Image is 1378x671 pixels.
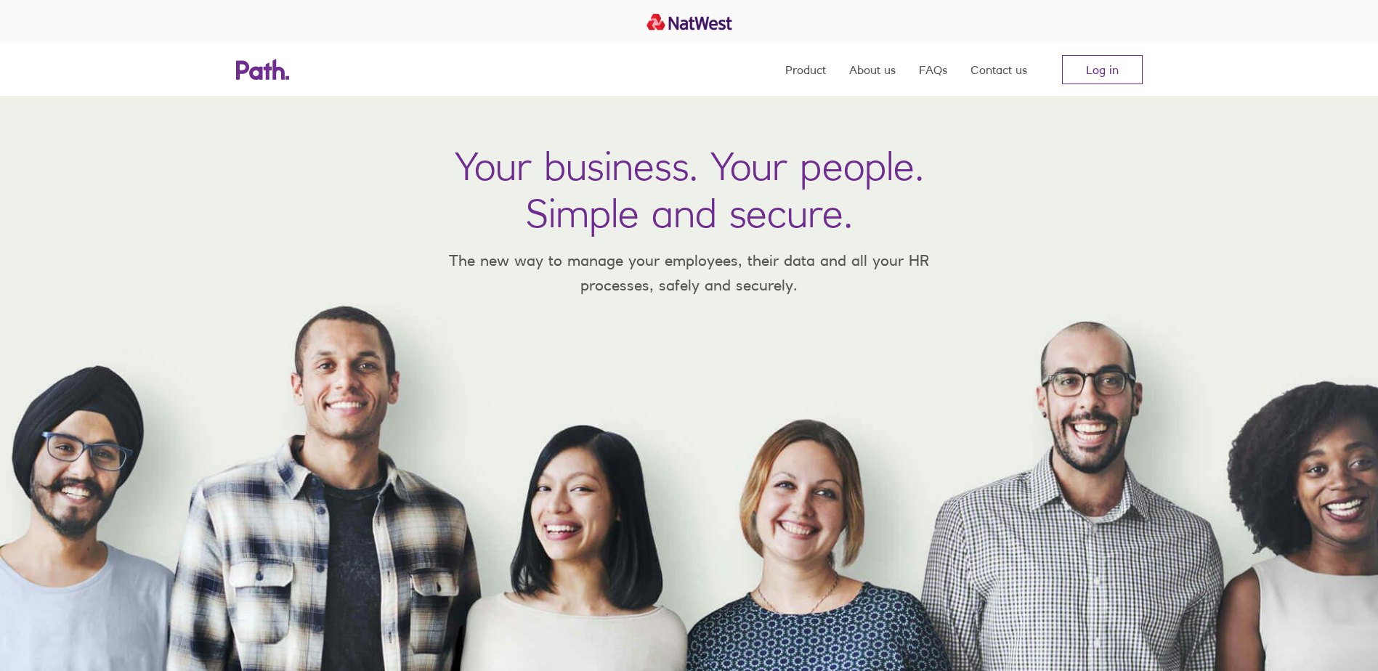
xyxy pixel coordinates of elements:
[428,248,951,297] p: The new way to manage your employees, their data and all your HR processes, safely and securely.
[785,44,826,96] a: Product
[455,142,924,237] h1: Your business. Your people. Simple and secure.
[970,44,1027,96] a: Contact us
[849,44,896,96] a: About us
[1062,55,1143,84] a: Log in
[919,44,947,96] a: FAQs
